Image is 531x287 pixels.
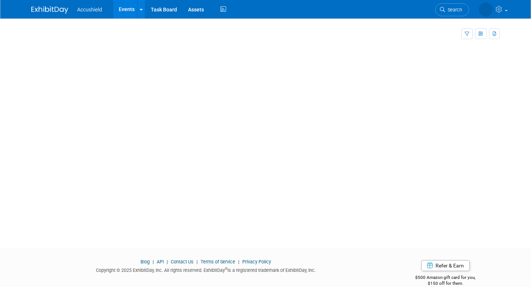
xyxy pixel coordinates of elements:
[445,7,462,13] span: Search
[242,259,271,264] a: Privacy Policy
[77,7,102,13] span: Accushield
[201,259,235,264] a: Terms of Service
[421,260,470,271] a: Refer & Earn
[479,3,493,17] img: Steve McGuire
[391,280,500,287] div: $150 off for them.
[225,267,228,271] sup: ®
[140,259,150,264] a: Blog
[171,259,194,264] a: Contact Us
[195,259,199,264] span: |
[31,6,68,14] img: ExhibitDay
[435,3,469,16] a: Search
[165,259,170,264] span: |
[151,259,156,264] span: |
[391,270,500,287] div: $500 Amazon gift card for you,
[157,259,164,264] a: API
[236,259,241,264] span: |
[31,265,380,274] div: Copyright © 2025 ExhibitDay, Inc. All rights reserved. ExhibitDay is a registered trademark of Ex...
